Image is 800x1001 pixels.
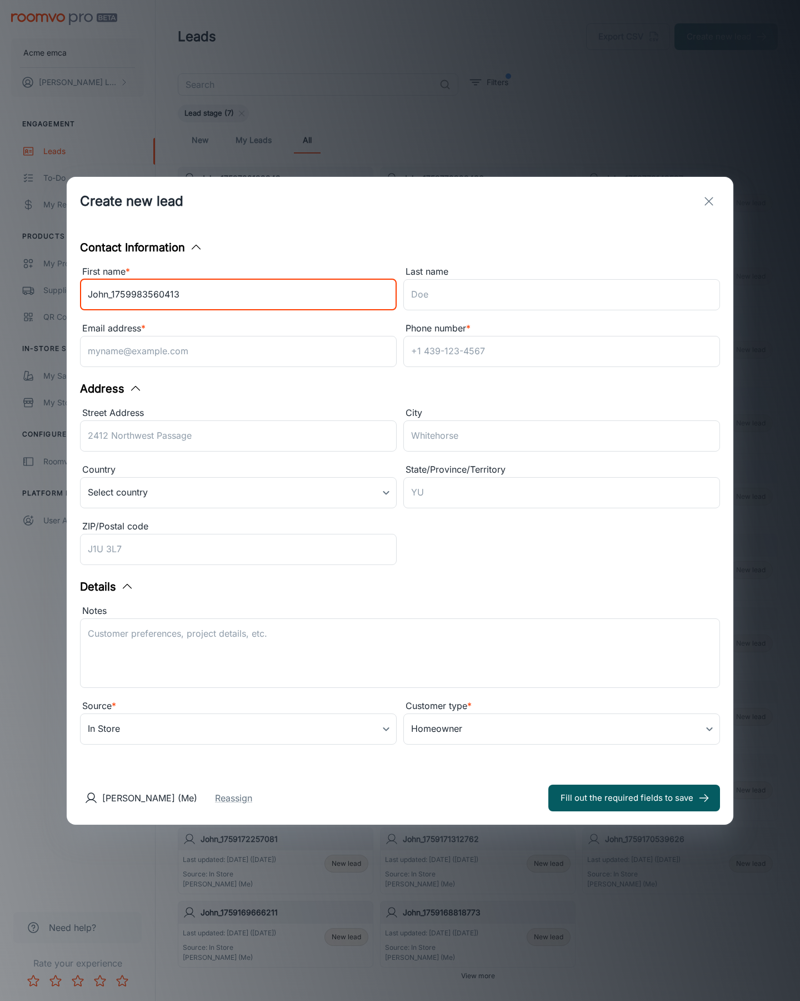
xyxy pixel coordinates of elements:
div: Street Address [80,406,397,420]
input: +1 439-123-4567 [403,336,720,367]
div: Email address [80,321,397,336]
input: 2412 Northwest Passage [80,420,397,452]
button: Fill out the required fields to save [548,785,720,811]
button: Details [80,578,134,595]
div: Phone number [403,321,720,336]
input: Doe [403,279,720,310]
input: J1U 3L7 [80,534,397,565]
div: Last name [403,265,720,279]
div: City [403,406,720,420]
h1: Create new lead [80,191,183,211]
input: myname@example.com [80,336,397,367]
div: State/Province/Territory [403,463,720,477]
div: Source [80,699,397,713]
div: Homeowner [403,713,720,745]
div: ZIP/Postal code [80,519,397,534]
button: Address [80,380,142,397]
p: [PERSON_NAME] (Me) [102,791,197,805]
div: First name [80,265,397,279]
input: YU [403,477,720,508]
div: Notes [80,604,720,618]
div: Select country [80,477,397,508]
button: Reassign [215,791,252,805]
button: exit [698,190,720,212]
input: Whitehorse [403,420,720,452]
input: John [80,279,397,310]
button: Contact Information [80,239,203,256]
div: Country [80,463,397,477]
div: Customer type [403,699,720,713]
div: In Store [80,713,397,745]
